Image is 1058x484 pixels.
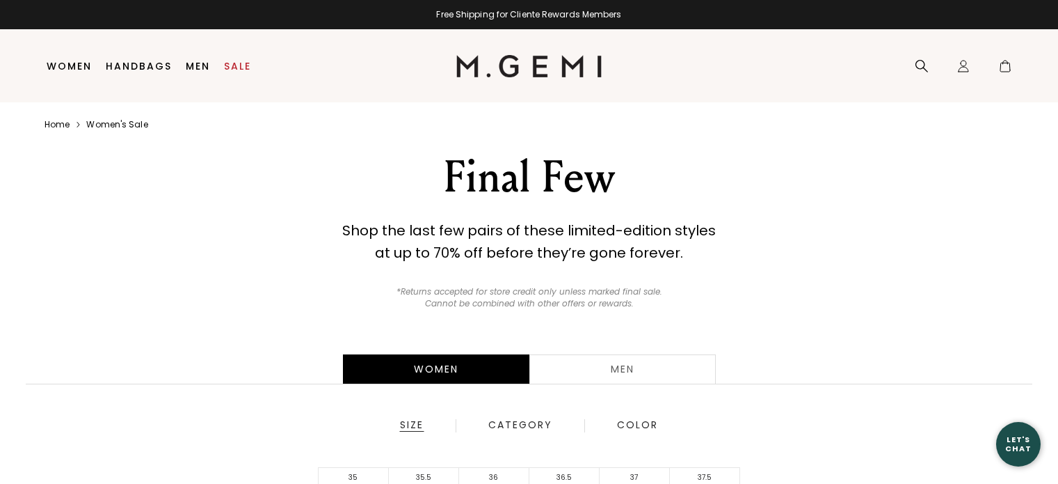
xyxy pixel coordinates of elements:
a: Women's sale [86,119,147,130]
a: Men [529,354,716,384]
div: Category [488,419,553,432]
div: Final Few [288,153,771,203]
strong: Shop the last few pairs of these limited-edition styles at up to 70% off before they’re gone fore... [342,221,716,263]
a: Women [47,61,92,72]
a: Home [45,119,70,130]
div: Size [399,419,424,432]
img: M.Gemi [456,55,602,77]
a: Handbags [106,61,172,72]
div: Let's Chat [996,435,1041,453]
div: Color [616,419,659,432]
a: Men [186,61,210,72]
p: *Returns accepted for store credit only unless marked final sale. Cannot be combined with other o... [388,286,670,310]
a: Sale [224,61,251,72]
div: Women [343,354,529,384]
